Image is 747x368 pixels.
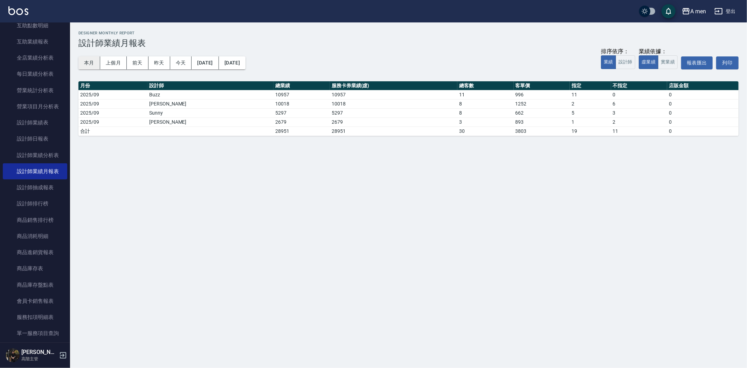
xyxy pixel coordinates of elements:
[274,117,330,127] td: 2679
[147,108,274,117] td: Sunny
[667,127,739,136] td: 0
[514,108,570,117] td: 662
[78,117,147,127] td: 2025/09
[611,99,668,108] td: 6
[570,108,611,117] td: 5
[457,81,514,90] th: 總客數
[21,356,57,362] p: 高階主管
[601,55,616,69] button: 業績
[3,163,67,179] a: 設計師業績月報表
[3,244,67,260] a: 商品進銷貨報表
[147,99,274,108] td: [PERSON_NAME]
[330,127,457,136] td: 28951
[570,117,611,127] td: 1
[3,212,67,228] a: 商品銷售排行榜
[6,348,20,362] img: Person
[514,90,570,99] td: 996
[667,117,739,127] td: 0
[274,108,330,117] td: 5297
[78,31,739,35] h2: Designer Monthly Report
[78,81,147,90] th: 月份
[78,38,739,48] h3: 設計師業績月報表
[78,56,100,69] button: 本月
[3,260,67,277] a: 商品庫存表
[78,99,147,108] td: 2025/09
[690,7,706,16] div: A men
[78,81,739,136] table: a dense table
[3,98,67,115] a: 營業項目月分析表
[3,309,67,325] a: 服務扣項明細表
[3,50,67,66] a: 全店業績分析表
[667,81,739,90] th: 店販金額
[192,56,219,69] button: [DATE]
[3,82,67,98] a: 營業統計分析表
[514,81,570,90] th: 客單價
[21,349,57,356] h5: [PERSON_NAME]
[274,99,330,108] td: 10018
[611,90,668,99] td: 0
[3,18,67,34] a: 互助點數明細
[3,293,67,309] a: 會員卡銷售報表
[514,99,570,108] td: 1252
[457,117,514,127] td: 3
[514,117,570,127] td: 893
[3,66,67,82] a: 每日業績分析表
[148,56,170,69] button: 昨天
[611,81,668,90] th: 不指定
[616,55,635,69] button: 設計師
[170,56,192,69] button: 今天
[3,131,67,147] a: 設計師日報表
[658,55,678,69] button: 實業績
[457,108,514,117] td: 8
[78,108,147,117] td: 2025/09
[3,115,67,131] a: 設計師業績表
[681,56,713,69] button: 報表匯出
[330,81,457,90] th: 服務卡券業績(虛)
[3,325,67,341] a: 單一服務項目查詢
[147,81,274,90] th: 設計師
[611,108,668,117] td: 3
[679,4,709,19] button: A men
[611,117,668,127] td: 2
[662,4,676,18] button: save
[457,127,514,136] td: 30
[570,81,611,90] th: 指定
[3,228,67,244] a: 商品消耗明細
[3,342,67,358] a: 店販抽成明細
[514,127,570,136] td: 3803
[330,99,457,108] td: 10018
[3,277,67,293] a: 商品庫存盤點表
[457,99,514,108] td: 8
[147,90,274,99] td: Buzz
[667,99,739,108] td: 0
[127,56,148,69] button: 前天
[100,56,127,69] button: 上個月
[570,99,611,108] td: 2
[274,81,330,90] th: 總業績
[3,196,67,212] a: 設計師排行榜
[8,6,28,15] img: Logo
[147,117,274,127] td: [PERSON_NAME]
[639,55,658,69] button: 虛業績
[330,108,457,117] td: 5297
[330,117,457,127] td: 2679
[3,34,67,50] a: 互助業績報表
[330,90,457,99] td: 10957
[78,127,147,136] td: 合計
[611,127,668,136] td: 11
[219,56,245,69] button: [DATE]
[639,48,678,55] div: 業績依據：
[667,90,739,99] td: 0
[78,90,147,99] td: 2025/09
[601,48,635,55] div: 排序依序：
[3,147,67,163] a: 設計師業績分析表
[667,108,739,117] td: 0
[457,90,514,99] td: 11
[712,5,739,18] button: 登出
[274,90,330,99] td: 10957
[3,179,67,196] a: 設計師抽成報表
[570,127,611,136] td: 19
[716,56,739,69] button: 列印
[570,90,611,99] td: 11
